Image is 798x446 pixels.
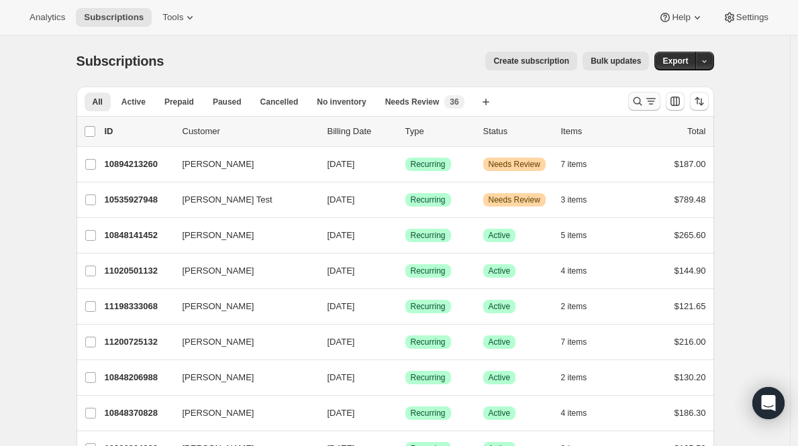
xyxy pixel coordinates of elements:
button: Customize table column order and visibility [666,92,685,111]
span: Subscriptions [84,12,144,23]
span: $186.30 [675,408,706,418]
span: [PERSON_NAME] [183,229,254,242]
button: 4 items [561,262,602,280]
div: Open Intercom Messenger [752,387,785,419]
span: Active [489,230,511,241]
button: Export [654,52,696,70]
button: Tools [154,8,205,27]
button: 3 items [561,190,602,209]
span: 5 items [561,230,587,241]
span: [DATE] [328,301,355,311]
div: Type [405,125,472,138]
span: Recurring [411,408,446,419]
span: 7 items [561,159,587,170]
button: [PERSON_NAME] [174,154,309,175]
span: Analytics [30,12,65,23]
span: 2 items [561,301,587,312]
span: [DATE] [328,194,355,205]
div: 10848141452[PERSON_NAME][DATE]SuccessRecurringSuccessActive5 items$265.60 [105,226,706,245]
span: Help [672,12,690,23]
p: 10894213260 [105,158,172,171]
button: Sort the results [690,92,709,111]
span: 3 items [561,194,587,205]
span: Tools [162,12,183,23]
span: $187.00 [675,159,706,169]
span: Active [489,337,511,347]
span: [PERSON_NAME] [183,406,254,420]
div: 11020501132[PERSON_NAME][DATE]SuccessRecurringSuccessActive4 items$144.90 [105,262,706,280]
button: 7 items [561,333,602,351]
button: [PERSON_NAME] [174,296,309,317]
span: [PERSON_NAME] [183,300,254,313]
span: Active [489,408,511,419]
span: [DATE] [328,408,355,418]
span: Recurring [411,194,446,205]
span: Cancelled [260,97,299,107]
p: 10848141452 [105,229,172,242]
button: Create subscription [485,52,577,70]
button: [PERSON_NAME] [174,225,309,246]
span: $144.90 [675,266,706,276]
button: [PERSON_NAME] [174,260,309,282]
span: [PERSON_NAME] [183,158,254,171]
p: 10848370828 [105,406,172,420]
span: [PERSON_NAME] [183,335,254,349]
button: Subscriptions [76,8,152,27]
button: 5 items [561,226,602,245]
span: Settings [736,12,768,23]
p: 11020501132 [105,264,172,278]
span: Create subscription [493,56,569,66]
span: Subscriptions [77,54,164,68]
button: [PERSON_NAME] [174,402,309,424]
span: Active [489,372,511,383]
span: [DATE] [328,337,355,347]
p: Total [687,125,705,138]
span: Export [662,56,688,66]
span: No inventory [317,97,366,107]
span: Needs Review [489,159,540,170]
div: 10894213260[PERSON_NAME][DATE]SuccessRecurringWarningNeeds Review7 items$187.00 [105,155,706,174]
div: 10848206988[PERSON_NAME][DATE]SuccessRecurringSuccessActive2 items$130.20 [105,368,706,387]
span: 4 items [561,408,587,419]
span: Recurring [411,337,446,347]
span: 4 items [561,266,587,276]
span: $789.48 [675,194,706,205]
span: Recurring [411,159,446,170]
span: Recurring [411,372,446,383]
span: $130.20 [675,372,706,382]
span: Paused [213,97,242,107]
p: 10848206988 [105,371,172,384]
span: [DATE] [328,266,355,276]
span: [DATE] [328,372,355,382]
span: Needs Review [489,194,540,205]
button: Bulk updates [583,52,649,70]
button: Analytics [21,8,73,27]
span: $265.60 [675,230,706,240]
span: Recurring [411,230,446,241]
button: 4 items [561,404,602,423]
p: Billing Date [328,125,395,138]
div: 10535927948[PERSON_NAME] Test[DATE]SuccessRecurringWarningNeeds Review3 items$789.48 [105,190,706,209]
span: Active [489,266,511,276]
button: [PERSON_NAME] [174,331,309,353]
div: 11200725132[PERSON_NAME][DATE]SuccessRecurringSuccessActive7 items$216.00 [105,333,706,351]
span: Active [489,301,511,312]
span: Prepaid [164,97,194,107]
button: Create new view [475,93,497,111]
div: 10848370828[PERSON_NAME][DATE]SuccessRecurringSuccessActive4 items$186.30 [105,404,706,423]
p: 11198333068 [105,300,172,313]
button: Settings [715,8,777,27]
button: 2 items [561,297,602,316]
span: [DATE] [328,159,355,169]
p: 10535927948 [105,193,172,207]
button: [PERSON_NAME] Test [174,189,309,211]
span: [PERSON_NAME] Test [183,193,272,207]
span: All [93,97,103,107]
span: $216.00 [675,337,706,347]
span: Active [121,97,146,107]
span: 2 items [561,372,587,383]
span: 7 items [561,337,587,347]
div: 11198333068[PERSON_NAME][DATE]SuccessRecurringSuccessActive2 items$121.65 [105,297,706,316]
span: Bulk updates [591,56,641,66]
button: Help [650,8,711,27]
